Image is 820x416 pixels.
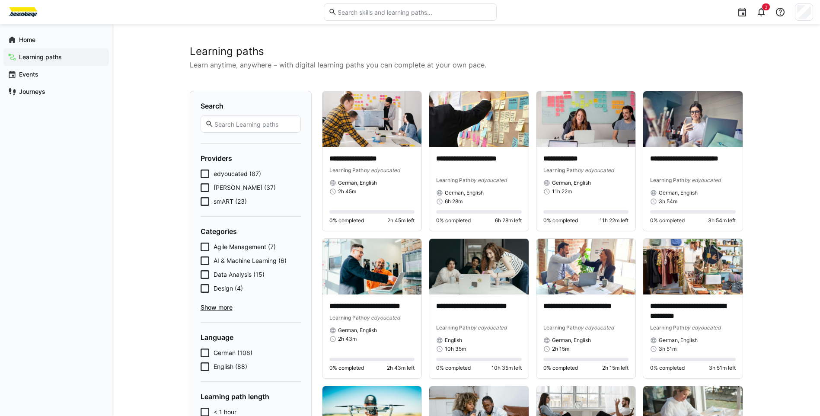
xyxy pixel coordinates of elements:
[364,167,400,173] span: by edyoucated
[445,337,462,344] span: English
[201,154,301,163] h4: Providers
[470,324,507,331] span: by edyoucated
[214,256,287,265] span: AI & Machine Learning (6)
[322,239,422,294] img: image
[337,8,491,16] input: Search skills and learning paths…
[659,189,698,196] span: German, English
[214,284,243,293] span: Design (4)
[338,188,356,195] span: 2h 45m
[709,365,736,371] span: 3h 51m left
[429,239,529,294] img: image
[643,239,743,294] img: image
[214,197,247,206] span: smART (23)
[470,177,507,183] span: by edyoucated
[445,198,463,205] span: 6h 28m
[536,91,636,147] img: image
[765,4,767,10] span: 3
[190,60,743,70] p: Learn anytime, anywhere – with digital learning paths you can complete at your own pace.
[552,346,569,352] span: 2h 15m
[578,167,614,173] span: by edyoucated
[214,243,276,251] span: Agile Management (7)
[429,91,529,147] img: image
[436,365,471,371] span: 0% completed
[322,91,422,147] img: image
[214,170,261,178] span: edyoucated (87)
[600,217,629,224] span: 11h 22m left
[436,324,470,331] span: Learning Path
[643,91,743,147] img: image
[536,239,636,294] img: image
[659,198,677,205] span: 3h 54m
[543,167,578,173] span: Learning Path
[552,188,572,195] span: 11h 22m
[387,365,415,371] span: 2h 43m left
[650,177,684,183] span: Learning Path
[364,314,400,321] span: by edyoucated
[543,324,578,331] span: Learning Path
[650,365,685,371] span: 0% completed
[338,179,377,186] span: German, English
[708,217,736,224] span: 3h 54m left
[543,217,578,224] span: 0% completed
[214,120,296,128] input: Search Learning paths
[214,270,265,279] span: Data Analysis (15)
[445,346,466,352] span: 10h 35m
[650,217,685,224] span: 0% completed
[201,392,301,401] h4: Learning path length
[543,365,578,371] span: 0% completed
[338,336,357,342] span: 2h 43m
[329,314,364,321] span: Learning Path
[491,365,522,371] span: 10h 35m left
[436,217,471,224] span: 0% completed
[445,189,484,196] span: German, English
[214,183,276,192] span: [PERSON_NAME] (37)
[201,333,301,342] h4: Language
[602,365,629,371] span: 2h 15m left
[201,303,301,312] span: Show more
[329,167,364,173] span: Learning Path
[387,217,415,224] span: 2h 45m left
[329,365,364,371] span: 0% completed
[201,227,301,236] h4: Categories
[659,337,698,344] span: German, English
[190,45,743,58] h2: Learning paths
[659,346,676,352] span: 3h 51m
[552,179,591,186] span: German, English
[684,324,721,331] span: by edyoucated
[214,362,247,371] span: English (88)
[650,324,684,331] span: Learning Path
[552,337,591,344] span: German, English
[684,177,721,183] span: by edyoucated
[338,327,377,334] span: German, English
[201,102,301,110] h4: Search
[436,177,470,183] span: Learning Path
[578,324,614,331] span: by edyoucated
[214,349,252,357] span: German (108)
[495,217,522,224] span: 6h 28m left
[329,217,364,224] span: 0% completed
